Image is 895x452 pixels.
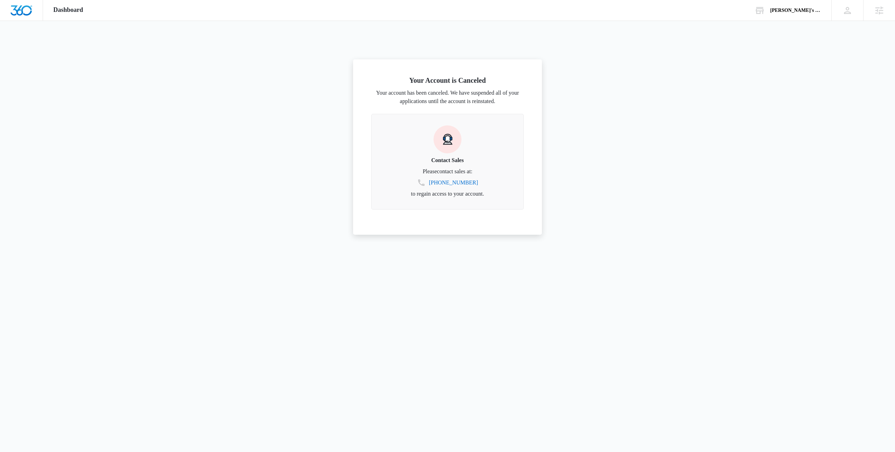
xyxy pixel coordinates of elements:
[371,76,524,85] h2: Your Account is Canceled
[371,89,524,105] p: Your account has been canceled. We have suspended all of your applications until the account is r...
[53,6,83,14] span: Dashboard
[429,178,478,187] a: [PHONE_NUMBER]
[380,156,515,165] h3: Contact Sales
[380,167,515,198] p: Please contact sales at: to regain access to your account.
[770,8,821,13] div: account name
